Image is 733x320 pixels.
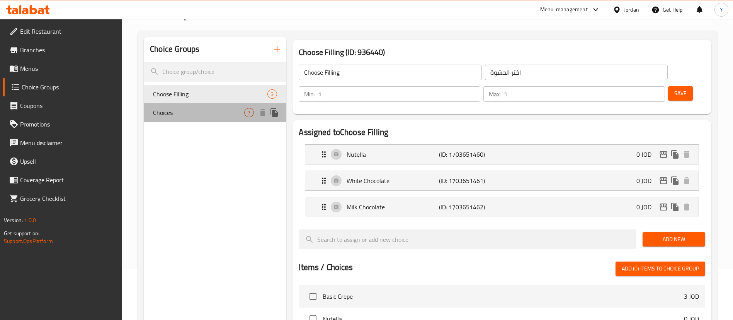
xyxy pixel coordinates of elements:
div: Choices [244,108,254,117]
p: Max: [489,89,501,99]
h2: Assigned to Choose Filling [299,127,705,138]
a: Grocery Checklist [3,189,122,208]
h2: Choice Groups [150,43,199,55]
button: delete [681,201,692,213]
button: edit [658,149,669,160]
span: 3 [268,91,277,98]
span: Branches [20,45,116,55]
h2: Items / Choices [299,262,353,273]
span: Menu disclaimer [20,138,116,147]
span: Edit Restaurant [20,27,116,36]
span: Y [720,5,723,14]
button: edit [658,201,669,213]
span: Coupons [20,101,116,110]
span: Basic Crepe [323,292,684,301]
p: Milk Chocolate [347,202,439,212]
div: Menu-management [540,5,588,14]
button: duplicate [669,149,681,160]
a: Support.OpsPlatform [4,236,53,246]
p: 0 JOD [636,202,658,212]
a: Branches [3,41,122,59]
button: delete [681,149,692,160]
div: Expand [305,145,699,164]
p: (ID: 1703651460) [439,150,500,159]
input: search [144,62,286,82]
span: Grocery Checklist [20,194,116,203]
span: Select choice [305,288,321,305]
h3: Choose Filling (ID: 936440) [299,46,705,58]
div: Choose Filling3 [144,85,286,103]
span: Coverage Report [20,175,116,185]
div: Expand [305,171,699,190]
span: Promotions [20,120,116,129]
span: 7 [245,109,253,116]
p: White Chocolate [347,176,439,185]
div: Expand [305,197,699,217]
a: Menus [3,59,122,78]
li: Expand [299,141,705,168]
span: Add New [649,234,699,244]
li: Expand [299,168,705,194]
button: Save [668,86,693,101]
span: Choose Filling [153,89,267,99]
button: Add (0) items to choice group [616,262,705,276]
div: Choices [267,89,277,99]
a: Choice Groups [3,78,122,96]
span: Choices [153,108,244,117]
a: Menu disclaimer [3,133,122,152]
button: duplicate [669,201,681,213]
button: Add New [643,232,705,246]
button: duplicate [669,175,681,187]
p: 0 JOD [636,176,658,185]
p: 0 JOD [636,150,658,159]
a: Edit Restaurant [3,22,122,41]
p: Min: [304,89,315,99]
button: edit [658,175,669,187]
span: 1.0.0 [24,215,36,225]
span: Version: [4,215,23,225]
p: Nutella [347,150,439,159]
span: Save [674,89,687,98]
a: Promotions [3,115,122,133]
span: Choice Groups [22,82,116,92]
p: (ID: 1703651462) [439,202,500,212]
input: search [299,229,636,249]
a: Coverage Report [3,171,122,189]
span: Get support on: [4,228,39,238]
span: Menus [20,64,116,73]
button: duplicate [269,107,280,118]
div: Jordan [624,5,639,14]
a: Coupons [3,96,122,115]
div: Choices7deleteduplicate [144,103,286,122]
p: 3 JOD [684,292,699,301]
button: delete [681,175,692,187]
p: (ID: 1703651461) [439,176,500,185]
a: Upsell [3,152,122,171]
li: Expand [299,194,705,220]
button: delete [257,107,269,118]
span: Upsell [20,157,116,166]
span: Add (0) items to choice group [622,264,699,274]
